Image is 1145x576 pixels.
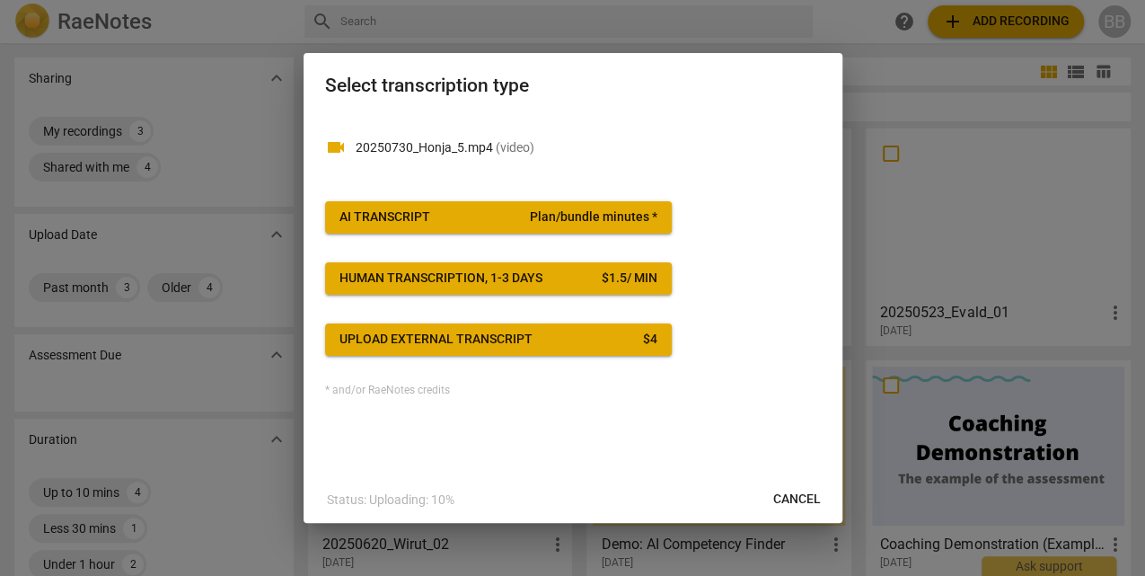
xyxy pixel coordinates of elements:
[325,385,821,397] div: * and/or RaeNotes credits
[339,270,542,288] div: Human transcription, 1-3 days
[325,137,347,158] span: videocam
[759,483,835,516] button: Cancel
[773,491,821,509] span: Cancel
[530,208,657,226] span: Plan/bundle minutes *
[325,323,672,356] button: Upload external transcript$4
[339,331,533,349] div: Upload external transcript
[325,201,672,234] button: AI TranscriptPlan/bundle minutes *
[602,270,657,288] div: $ 1.5 / min
[339,208,430,226] div: AI Transcript
[643,331,657,349] div: $ 4
[325,75,821,97] h2: Select transcription type
[325,262,672,295] button: Human transcription, 1-3 days$1.5/ min
[356,138,821,157] p: 20250730_Honja_5.mp4(video)
[496,140,534,155] span: ( video )
[327,491,454,510] p: Status: Uploading: 10%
